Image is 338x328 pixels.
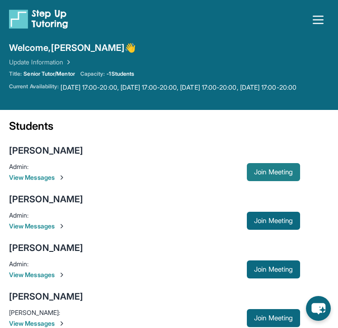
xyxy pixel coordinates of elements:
span: [DATE] 17:00-20:00, [DATE] 17:00-20:00, [DATE] 17:00-20:00, [DATE] 17:00-20:00 [60,83,296,92]
button: Join Meeting [247,309,300,327]
span: Join Meeting [254,169,293,175]
span: Senior Tutor/Mentor [23,70,74,77]
span: View Messages [9,319,247,328]
img: Chevron-Right [58,271,65,278]
span: Current Availability: [9,83,59,92]
button: Join Meeting [247,212,300,230]
span: Welcome, [PERSON_NAME] 👋 [9,41,136,54]
span: Admin : [9,260,28,268]
div: [PERSON_NAME] [9,144,83,157]
span: View Messages [9,222,247,231]
span: Join Meeting [254,315,293,321]
img: Chevron Right [63,58,72,67]
img: logo [9,9,68,29]
span: [PERSON_NAME] : [9,309,60,316]
span: Join Meeting [254,267,293,272]
div: [PERSON_NAME] [9,290,83,303]
span: Admin : [9,211,28,219]
span: Join Meeting [254,218,293,223]
span: View Messages [9,270,247,279]
img: Chevron-Right [58,223,65,230]
div: [PERSON_NAME] [9,241,83,254]
button: Join Meeting [247,260,300,278]
a: Update Information [9,58,72,67]
div: [PERSON_NAME] [9,193,83,205]
span: View Messages [9,173,247,182]
button: Join Meeting [247,163,300,181]
button: chat-button [306,296,331,321]
span: -1 Students [106,70,134,77]
img: Chevron-Right [58,174,65,181]
span: Admin : [9,163,28,170]
div: Students [9,119,300,139]
span: Title: [9,70,22,77]
span: Capacity: [80,70,105,77]
img: Chevron-Right [58,320,65,327]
